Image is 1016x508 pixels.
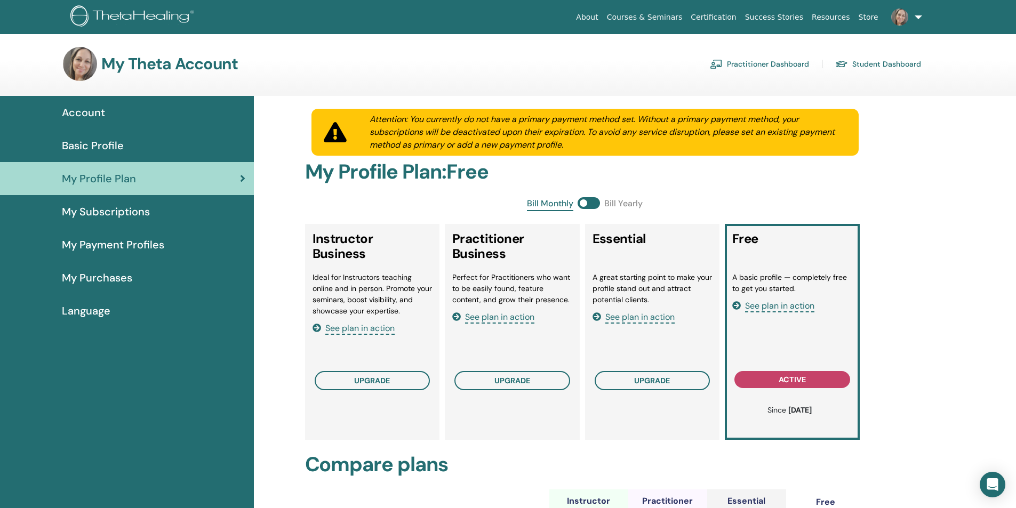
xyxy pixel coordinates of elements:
a: Courses & Seminars [603,7,687,27]
img: default.jpg [891,9,908,26]
a: Success Stories [741,7,807,27]
li: Perfect for Practitioners who want to be easily found, feature content, and grow their presence. [452,272,572,305]
button: active [734,371,850,388]
span: Bill Yearly [604,197,643,211]
button: upgrade [454,371,570,390]
span: upgrade [494,376,530,385]
div: Open Intercom Messenger [980,472,1005,497]
img: graduation-cap.svg [835,60,848,69]
h3: My Theta Account [101,54,238,74]
span: Basic Profile [62,138,124,154]
b: [DATE] [788,405,812,415]
span: My Purchases [62,270,132,286]
li: A great starting point to make your profile stand out and attract potential clients. [593,272,713,305]
a: See plan in action [593,311,675,322]
span: My Subscriptions [62,204,150,220]
span: active [779,375,806,384]
h2: My Profile Plan : Free [305,160,865,184]
span: My Payment Profiles [62,237,164,253]
img: chalkboard-teacher.svg [710,59,723,69]
span: See plan in action [745,300,814,312]
div: Attention: You currently do not have a primary payment method set. Without a primary payment meth... [357,113,859,151]
a: Student Dashboard [835,55,921,72]
button: upgrade [315,371,430,390]
div: Essential [727,495,765,507]
img: default.jpg [63,47,97,81]
a: About [572,7,602,27]
a: Store [854,7,883,27]
h2: Compare plans [305,453,865,477]
button: upgrade [595,371,710,390]
a: Practitioner Dashboard [710,55,809,72]
a: See plan in action [732,300,814,311]
img: logo.png [70,5,198,29]
span: My Profile Plan [62,171,136,187]
span: See plan in action [605,311,675,324]
a: Resources [807,7,854,27]
span: upgrade [634,376,670,385]
a: Certification [686,7,740,27]
span: upgrade [354,376,390,385]
a: See plan in action [313,322,395,334]
span: See plan in action [465,311,534,324]
li: A basic profile — completely free to get you started. [732,272,852,294]
a: See plan in action [452,311,534,322]
span: Bill Monthly [527,197,573,211]
span: See plan in action [325,322,395,335]
p: Since [738,405,842,416]
span: Language [62,303,110,319]
li: Ideal for Instructors teaching online and in person. Promote your seminars, boost visibility, and... [313,272,433,317]
span: Account [62,104,105,120]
